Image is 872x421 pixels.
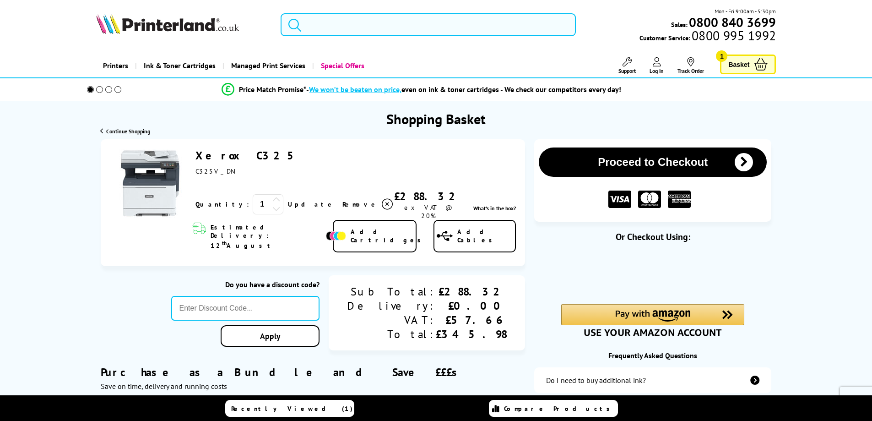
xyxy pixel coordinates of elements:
span: Log In [650,67,664,74]
div: £345.98 [436,327,507,341]
span: ex VAT @ 20% [404,203,452,220]
img: Xerox C325 [116,149,184,218]
b: 0800 840 3699 [689,14,776,31]
a: Printers [96,54,135,77]
a: Support [618,57,636,74]
a: Apply [221,325,320,347]
div: Delivery: [347,299,436,313]
input: Enter Discount Code... [171,296,320,321]
div: Do you have a discount code? [171,280,320,289]
div: £288.32 [436,284,507,299]
img: Add Cartridges [326,231,346,241]
span: Basket [728,58,749,71]
div: VAT: [347,313,436,327]
span: 0800 995 1992 [690,31,776,40]
span: 1 [716,50,727,62]
div: Or Checkout Using: [534,231,771,243]
a: Ink & Toner Cartridges [135,54,222,77]
span: Estimated Delivery: 12 August [211,223,324,250]
a: Log In [650,57,664,74]
sup: th [222,240,227,246]
a: additional-ink [534,367,771,393]
span: Add Cables [457,228,515,244]
div: Save on time, delivery and running costs [101,382,525,391]
a: Compare Products [489,400,618,417]
span: Customer Service: [639,31,776,42]
span: Recently Viewed (1) [231,405,353,413]
img: VISA [608,191,631,208]
a: Track Order [677,57,704,74]
div: - even on ink & toner cartridges - We check our competitors every day! [306,85,621,94]
div: £0.00 [436,299,507,313]
a: Update [288,200,335,208]
span: Continue Shopping [106,128,150,135]
span: What's in the box? [473,205,516,212]
span: C325V_DNI [195,167,236,175]
div: £288.32 [394,189,462,203]
img: American Express [668,191,691,208]
span: Remove [342,200,379,208]
div: Total: [347,327,436,341]
a: Continue Shopping [100,128,150,135]
div: Amazon Pay - Use your Amazon account [561,304,744,336]
span: Compare Products [504,405,615,413]
span: Mon - Fri 9:00am - 5:30pm [715,7,776,16]
a: Recently Viewed (1) [225,400,354,417]
span: Price Match Promise* [239,85,306,94]
li: modal_Promise [75,82,769,98]
a: Managed Print Services [222,54,312,77]
a: lnk_inthebox [473,205,516,212]
iframe: PayPal [561,257,744,278]
span: Support [618,67,636,74]
img: Printerland Logo [96,14,239,34]
div: Do I need to buy additional ink? [546,376,646,385]
a: Printerland Logo [96,14,270,36]
img: MASTER CARD [638,191,661,208]
a: Basket 1 [720,55,776,74]
a: Special Offers [312,54,371,77]
button: Proceed to Checkout [539,148,767,177]
div: Frequently Asked Questions [534,351,771,360]
span: Sales: [671,20,688,29]
span: We won’t be beaten on price, [309,85,401,94]
div: Purchase as a Bundle and Save £££s [101,351,525,391]
a: Xerox C325 [195,148,301,163]
div: Sub Total: [347,284,436,299]
a: 0800 840 3699 [688,18,776,27]
div: £57.66 [436,313,507,327]
a: Delete item from your basket [342,197,394,211]
span: Add Cartridges [351,228,426,244]
h1: Shopping Basket [386,110,486,128]
span: Ink & Toner Cartridges [144,54,216,77]
span: Quantity: [195,200,249,208]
